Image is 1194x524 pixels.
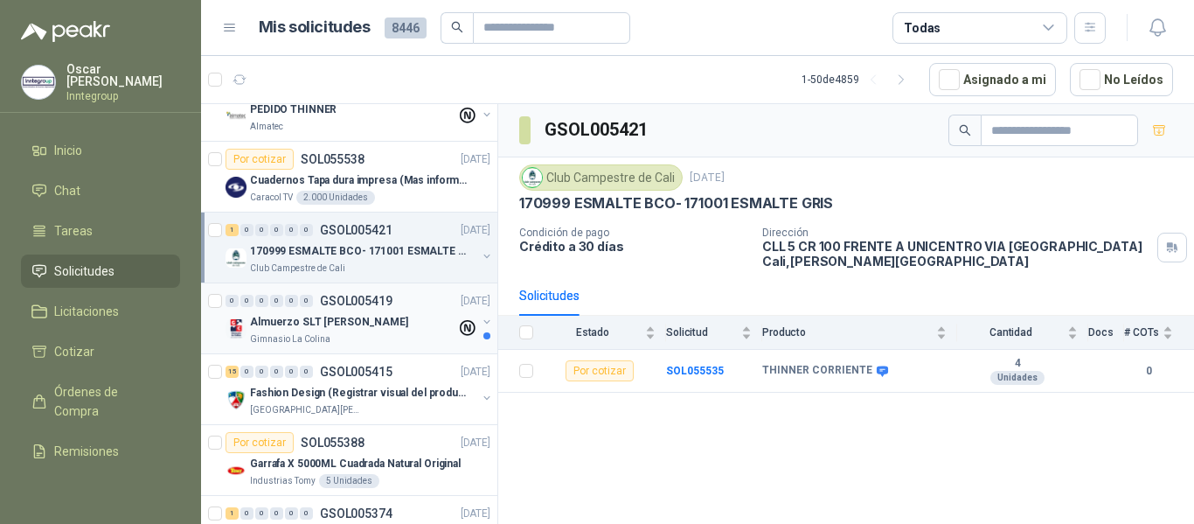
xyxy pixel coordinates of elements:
[226,361,494,417] a: 15 0 0 0 0 0 GSOL005415[DATE] Company LogoFashion Design (Registrar visual del producto)[GEOGRAPH...
[300,366,313,378] div: 0
[666,365,724,377] a: SOL055535
[957,357,1078,371] b: 4
[1070,63,1173,96] button: No Leídos
[54,181,80,200] span: Chat
[21,375,180,428] a: Órdenes de Compra
[519,286,580,305] div: Solicitudes
[240,366,253,378] div: 0
[762,239,1150,269] p: CLL 5 CR 100 FRENTE A UNICENTRO VIA [GEOGRAPHIC_DATA] Cali , [PERSON_NAME][GEOGRAPHIC_DATA]
[226,460,246,481] img: Company Logo
[300,507,313,520] div: 0
[226,220,494,276] a: 1 0 0 0 0 0 GSOL005421[DATE] Company Logo170999 ESMALTE BCO- 171001 ESMALTE GRISClub Campestre de...
[544,316,666,350] th: Estado
[519,194,833,213] p: 170999 ESMALTE BCO- 171001 ESMALTE GRIS
[250,456,461,472] p: Garrafa X 5000ML Cuadrada Natural Original
[250,385,468,402] p: Fashion Design (Registrar visual del producto)
[762,227,1150,239] p: Dirección
[250,474,316,488] p: Industrias Tomy
[666,316,762,350] th: Solicitud
[519,164,683,191] div: Club Campestre de Cali
[250,314,408,331] p: Almuerzo SLT [PERSON_NAME]
[226,366,239,378] div: 15
[957,326,1064,339] span: Cantidad
[1124,363,1173,380] b: 0
[21,214,180,248] a: Tareas
[270,366,283,378] div: 0
[255,224,268,236] div: 0
[54,141,82,160] span: Inicio
[461,364,490,381] p: [DATE]
[255,366,268,378] div: 0
[990,371,1045,385] div: Unidades
[285,295,298,307] div: 0
[544,326,642,339] span: Estado
[250,101,337,118] p: PEDIDO THINNER
[802,66,915,94] div: 1 - 50 de 4859
[226,106,246,127] img: Company Logo
[21,21,110,42] img: Logo peakr
[226,149,294,170] div: Por cotizar
[296,191,375,205] div: 2.000 Unidades
[762,364,872,378] b: THINNER CORRIENTE
[54,382,163,421] span: Órdenes de Compra
[320,295,392,307] p: GSOL005419
[54,342,94,361] span: Cotizar
[250,191,293,205] p: Caracol TV
[54,442,119,461] span: Remisiones
[226,224,239,236] div: 1
[519,227,748,239] p: Condición de pago
[226,432,294,453] div: Por cotizar
[201,425,497,496] a: Por cotizarSOL055388[DATE] Company LogoGarrafa X 5000ML Cuadrada Natural OriginalIndustrias Tomy5...
[240,507,253,520] div: 0
[461,435,490,451] p: [DATE]
[461,293,490,310] p: [DATE]
[690,170,725,186] p: [DATE]
[250,120,283,134] p: Almatec
[226,78,494,134] a: 0 0 0 0 0 0 GSOL005423[DATE] Company LogoPEDIDO THINNERAlmatec
[566,360,634,381] div: Por cotizar
[285,366,298,378] div: 0
[226,318,246,339] img: Company Logo
[762,316,957,350] th: Producto
[21,174,180,207] a: Chat
[21,475,180,508] a: Configuración
[66,91,180,101] p: Inntegroup
[21,335,180,368] a: Cotizar
[461,222,490,239] p: [DATE]
[250,403,360,417] p: [GEOGRAPHIC_DATA][PERSON_NAME]
[319,474,379,488] div: 5 Unidades
[461,506,490,522] p: [DATE]
[226,177,246,198] img: Company Logo
[385,17,427,38] span: 8446
[320,507,392,520] p: GSOL005374
[250,262,345,276] p: Club Campestre de Cali
[320,366,392,378] p: GSOL005415
[666,326,738,339] span: Solicitud
[519,239,748,254] p: Crédito a 30 días
[300,224,313,236] div: 0
[255,507,268,520] div: 0
[320,224,392,236] p: GSOL005421
[240,295,253,307] div: 0
[250,243,468,260] p: 170999 ESMALTE BCO- 171001 ESMALTE GRIS
[226,507,239,520] div: 1
[461,151,490,168] p: [DATE]
[250,172,468,189] p: Cuadernos Tapa dura impresa (Mas informacion en el adjunto)
[451,21,463,33] span: search
[259,15,371,40] h1: Mis solicitudes
[255,295,268,307] div: 0
[270,224,283,236] div: 0
[226,290,494,346] a: 0 0 0 0 0 0 GSOL005419[DATE] Company LogoAlmuerzo SLT [PERSON_NAME]Gimnasio La Colina
[1124,326,1159,339] span: # COTs
[54,221,93,241] span: Tareas
[54,262,115,281] span: Solicitudes
[904,18,941,38] div: Todas
[301,153,364,165] p: SOL055538
[1088,316,1124,350] th: Docs
[66,63,180,87] p: Oscar [PERSON_NAME]
[270,295,283,307] div: 0
[523,168,542,187] img: Company Logo
[226,248,246,269] img: Company Logo
[285,224,298,236] div: 0
[301,437,364,449] p: SOL055388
